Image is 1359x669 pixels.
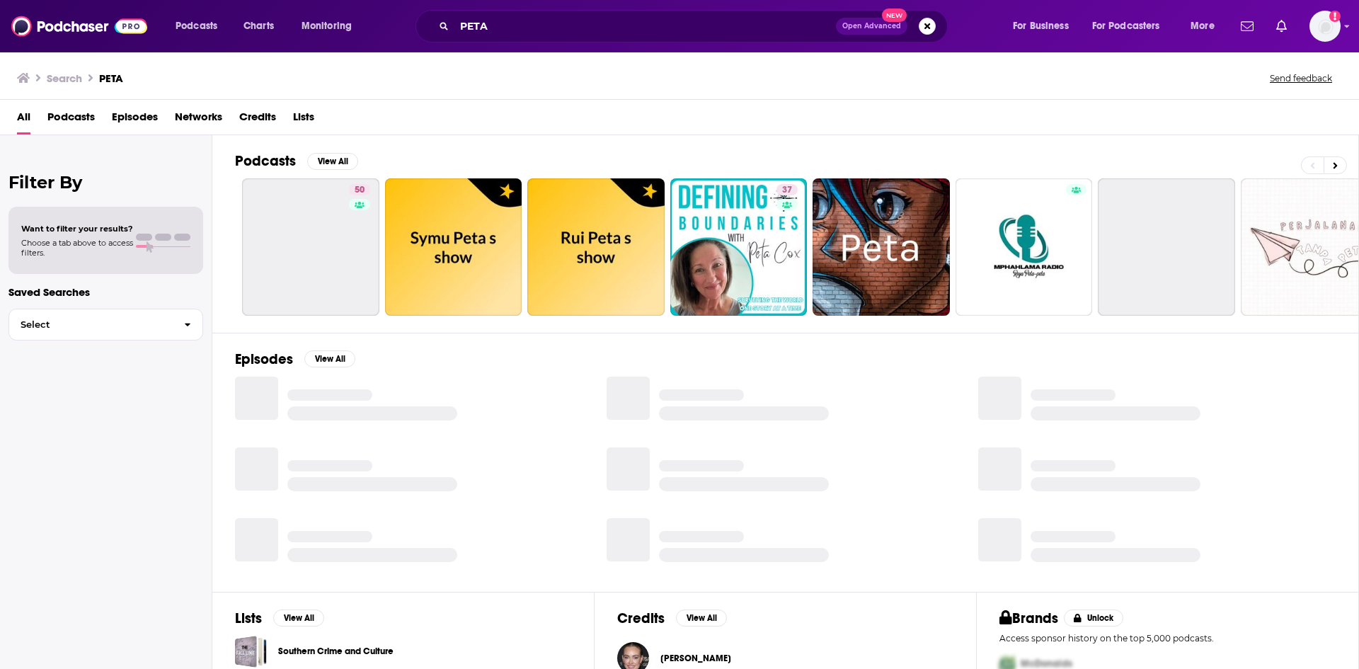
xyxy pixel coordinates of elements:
button: Show profile menu [1309,11,1341,42]
span: For Podcasters [1092,16,1160,36]
button: Select [8,309,203,341]
h2: Credits [617,610,665,627]
button: open menu [1083,15,1181,38]
a: CreditsView All [617,610,727,627]
a: PodcastsView All [235,152,358,170]
a: 37 [776,184,798,195]
a: Show notifications dropdown [1271,14,1292,38]
span: New [882,8,907,22]
h2: Episodes [235,350,293,368]
span: Charts [243,16,274,36]
span: [PERSON_NAME] [660,653,731,664]
a: Episodes [112,105,158,135]
a: Credits [239,105,276,135]
a: Charts [234,15,282,38]
h2: Brands [999,610,1058,627]
a: Peta Murgatroyd [660,653,731,664]
span: More [1191,16,1215,36]
a: All [17,105,30,135]
div: Search podcasts, credits, & more... [429,10,961,42]
span: Want to filter your results? [21,224,133,234]
h3: PETA [99,72,123,85]
a: Networks [175,105,222,135]
button: open menu [1003,15,1086,38]
span: 50 [355,183,365,198]
button: View All [304,350,355,367]
button: Open AdvancedNew [836,18,907,35]
h2: Filter By [8,172,203,193]
svg: Add a profile image [1329,11,1341,22]
a: Show notifications dropdown [1235,14,1259,38]
a: 50 [242,178,379,316]
p: Saved Searches [8,285,203,299]
span: 37 [782,183,792,198]
a: EpisodesView All [235,350,355,368]
h2: Lists [235,610,262,627]
span: Choose a tab above to access filters. [21,238,133,258]
span: Select [9,320,173,329]
h2: Podcasts [235,152,296,170]
button: open menu [1181,15,1232,38]
a: 37 [670,178,808,316]
a: Lists [293,105,314,135]
input: Search podcasts, credits, & more... [454,15,836,38]
span: Podcasts [176,16,217,36]
button: View All [676,610,727,627]
p: Access sponsor history on the top 5,000 podcasts. [999,633,1336,644]
button: Send feedback [1266,72,1336,84]
span: Monitoring [302,16,352,36]
button: Unlock [1064,610,1124,627]
span: Logged in as WesBurdett [1309,11,1341,42]
span: Open Advanced [842,23,901,30]
a: 50 [349,184,370,195]
button: View All [307,153,358,170]
a: Southern Crime and Culture [235,636,267,668]
a: Southern Crime and Culture [278,644,394,659]
a: ListsView All [235,610,324,627]
img: Podchaser - Follow, Share and Rate Podcasts [11,13,147,40]
button: open menu [292,15,370,38]
h3: Search [47,72,82,85]
span: For Business [1013,16,1069,36]
button: View All [273,610,324,627]
img: User Profile [1309,11,1341,42]
button: open menu [166,15,236,38]
a: Podcasts [47,105,95,135]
